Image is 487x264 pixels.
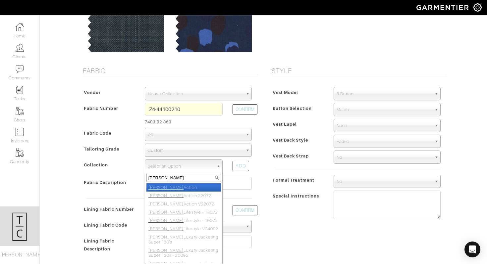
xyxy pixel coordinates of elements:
[413,2,473,13] img: garmentier-logo-header-white-b43fb05a5012e4ada735d5af1a66efaba907eab6374d6393d1fbf88cb4ef424d.png
[273,104,312,113] span: Button Selection
[337,103,432,116] span: Match
[337,151,432,164] span: No
[16,44,24,52] img: clients-icon-6bae9207a08558b7cb47a8932f037763ab4055f8c8b6bfacd5dc20c3e0201464.png
[84,160,108,170] span: Collection
[273,135,308,145] span: Vest Back Style
[16,149,24,157] img: garments-icon-b7da505a4dc4fd61783c78ac3ca0ef83fa9d6f193b1c9dc38574b1d14d53ca28.png
[145,119,223,125] small: 7403 02 860
[473,3,482,12] img: gear-icon-white-bd11855cb880d31180b6d7d6211b90ccbf57a29d726f0c71d8c61bd08dd39cc2.png
[16,107,24,115] img: garments-icon-b7da505a4dc4fd61783c78ac3ca0ef83fa9d6f193b1c9dc38574b1d14d53ca28.png
[337,175,432,188] span: No
[84,88,101,97] span: Vendor
[233,205,257,215] button: CONFIRM
[148,248,184,253] em: [PERSON_NAME]
[146,246,221,259] li: Luxury Jacketing Super 130s - 20092
[273,191,319,201] span: Special Instructions
[148,218,184,223] em: [PERSON_NAME]
[146,200,221,208] li: Action V22072
[148,128,243,141] span: Z4
[148,226,184,231] em: [PERSON_NAME]
[273,175,314,185] span: Formal Treatment
[148,201,184,206] em: [PERSON_NAME]
[146,208,221,216] li: Lifestyle - 18072
[16,65,24,73] img: comment-icon-a0a6a9ef722e966f86d9cbdc48e553b5cf19dbc54f86b18d962a5391bc8f6eb6.png
[16,128,24,136] img: orders-icon-0abe47150d42831381b5fb84f609e132dff9fe21cb692f30cb5eec754e2cba89.png
[84,128,112,138] span: Fabric Code
[148,185,184,190] em: [PERSON_NAME]
[84,178,126,187] span: Fabric Description
[233,161,249,171] div: ADD
[84,104,118,113] span: Fabric Number
[273,151,309,161] span: Vest Back Strap
[146,216,221,225] li: Lifestyle - 19072
[337,119,432,132] span: None
[84,236,114,254] span: Lining Fabric Description
[148,144,243,157] span: Custom
[337,135,432,148] span: Fabric
[337,87,432,101] span: 5 Button
[146,192,221,200] li: Action 22072
[273,119,297,129] span: Vest Lapel
[146,233,221,246] li: Luxury Jacketing Super 130's
[84,220,127,230] span: Lining Fabric Code
[16,86,24,94] img: reminder-icon-8004d30b9f0a5d33ae49ab947aed9ed385cf756f9e5892f1edd6e32f2345188e.png
[273,88,298,97] span: Vest Model
[84,204,134,214] span: Lining Fabric Number
[146,183,221,192] li: Action
[146,225,221,233] li: Lifestyle V24092
[148,210,184,215] em: [PERSON_NAME]
[84,144,119,154] span: Tailoring Grade
[148,193,184,198] em: [PERSON_NAME]
[272,67,447,75] h5: Style
[148,87,243,101] span: House Collection
[16,23,24,31] img: dashboard-icon-dbcd8f5a0b271acd01030246c82b418ddd0df26cd7fceb0bd07c9910d44c42f6.png
[233,104,257,114] button: CONFIRM
[83,67,258,75] h5: Fabric
[464,242,480,257] div: Open Intercom Messenger
[148,160,214,173] span: Select an Option
[148,235,184,240] em: [PERSON_NAME]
